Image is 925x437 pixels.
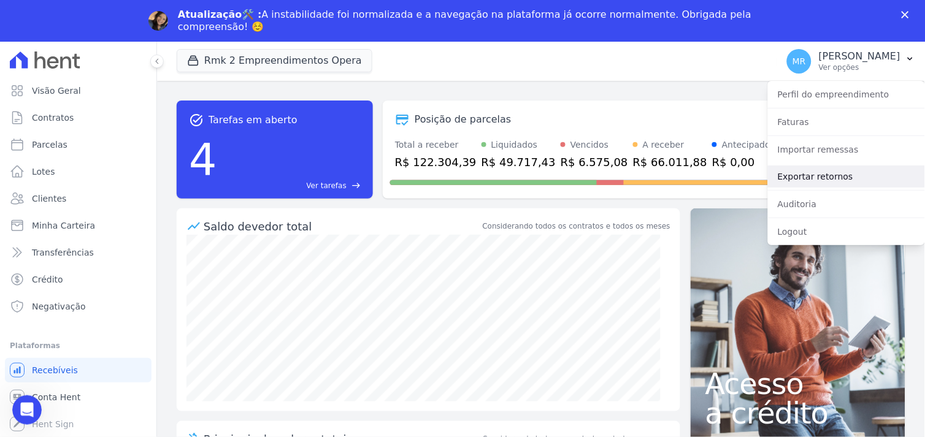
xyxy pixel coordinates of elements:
[32,165,55,178] span: Lotes
[793,57,806,66] span: MR
[643,139,685,151] div: A receber
[222,180,361,191] a: Ver tarefas east
[5,240,152,265] a: Transferências
[902,11,914,18] div: Fechar
[633,154,707,170] div: R$ 66.011,88
[483,221,670,232] div: Considerando todos os contratos e todos os meses
[177,49,372,72] button: Rmk 2 Empreendimentos Opera
[178,9,262,20] b: Atualização🛠️ :
[32,85,81,97] span: Visão Geral
[5,294,152,319] a: Negativação
[209,113,297,127] span: Tarefas em aberto
[395,139,477,151] div: Total a receber
[415,112,512,127] div: Posição de parcelas
[178,9,757,33] div: A instabilidade foi normalizada e a navegação na plataforma já ocorre normalmente. Obrigada pela ...
[561,154,628,170] div: R$ 6.575,08
[705,398,891,428] span: a crédito
[712,154,770,170] div: R$ 0,00
[32,300,86,313] span: Negativação
[5,132,152,157] a: Parcelas
[351,181,361,190] span: east
[491,139,538,151] div: Liquidados
[32,112,74,124] span: Contratos
[5,213,152,238] a: Minha Carteira
[5,105,152,130] a: Contratos
[32,219,95,232] span: Minha Carteira
[395,154,477,170] div: R$ 122.304,39
[32,273,63,286] span: Crédito
[12,395,42,425] iframe: Intercom live chat
[777,44,925,78] button: MR [PERSON_NAME] Ver opções
[5,385,152,409] a: Conta Hent
[32,364,78,376] span: Recebíveis
[32,246,94,259] span: Transferências
[5,267,152,292] a: Crédito
[189,127,217,191] div: 4
[10,338,147,353] div: Plataformas
[819,50,900,63] p: [PERSON_NAME]
[5,78,152,103] a: Visão Geral
[148,11,168,31] img: Profile image for Adriane
[204,218,480,235] div: Saldo devedor total
[570,139,608,151] div: Vencidos
[32,192,66,205] span: Clientes
[189,113,204,127] span: task_alt
[32,391,80,403] span: Conta Hent
[819,63,900,72] p: Ver opções
[482,154,556,170] div: R$ 49.717,43
[32,139,67,151] span: Parcelas
[768,83,925,105] a: Perfil do empreendimento
[768,221,925,243] a: Logout
[768,193,925,215] a: Auditoria
[705,369,891,398] span: Acesso
[5,358,152,382] a: Recebíveis
[5,186,152,211] a: Clientes
[722,139,770,151] div: Antecipado
[768,139,925,161] a: Importar remessas
[5,159,152,184] a: Lotes
[768,165,925,188] a: Exportar retornos
[307,180,347,191] span: Ver tarefas
[768,111,925,133] a: Faturas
